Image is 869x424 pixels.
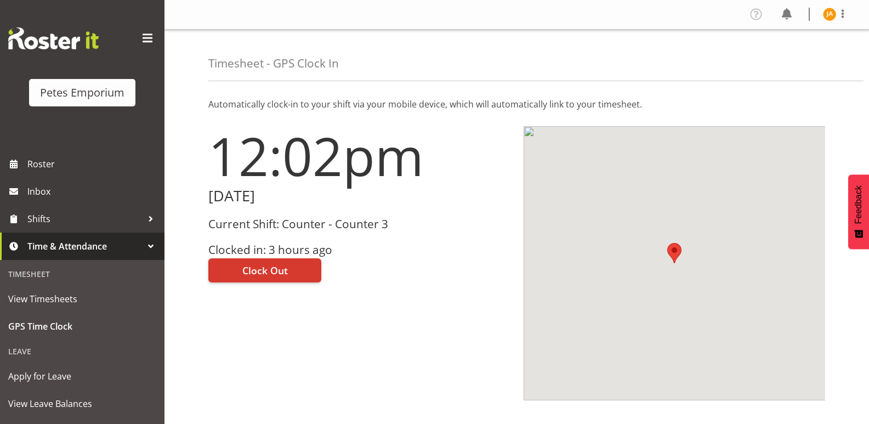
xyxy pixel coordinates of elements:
[8,368,156,385] span: Apply for Leave
[8,318,156,335] span: GPS Time Clock
[8,27,99,49] img: Rosterit website logo
[27,183,159,200] span: Inbox
[8,395,156,412] span: View Leave Balances
[27,238,143,255] span: Time & Attendance
[208,57,339,70] h4: Timesheet - GPS Clock In
[3,285,162,313] a: View Timesheets
[208,126,510,185] h1: 12:02pm
[3,390,162,417] a: View Leave Balances
[208,218,510,230] h3: Current Shift: Counter - Counter 3
[208,258,321,282] button: Clock Out
[208,188,510,205] h2: [DATE]
[242,263,288,278] span: Clock Out
[854,185,864,224] span: Feedback
[3,263,162,285] div: Timesheet
[208,98,825,111] p: Automatically clock-in to your shift via your mobile device, which will automatically link to you...
[3,340,162,363] div: Leave
[208,244,510,256] h3: Clocked in: 3 hours ago
[27,156,159,172] span: Roster
[27,211,143,227] span: Shifts
[3,363,162,390] a: Apply for Leave
[848,174,869,249] button: Feedback - Show survey
[40,84,124,101] div: Petes Emporium
[823,8,836,21] img: jeseryl-armstrong10788.jpg
[8,291,156,307] span: View Timesheets
[3,313,162,340] a: GPS Time Clock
